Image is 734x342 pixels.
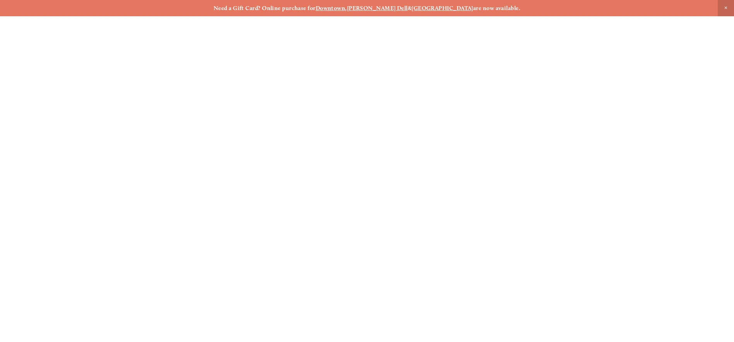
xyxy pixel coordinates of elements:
[347,5,408,12] a: [PERSON_NAME] Dell
[316,5,346,12] a: Downtown
[473,5,520,12] strong: are now available.
[408,5,412,12] strong: &
[214,5,316,12] strong: Need a Gift Card? Online purchase for
[345,5,347,12] strong: ,
[412,5,473,12] a: [GEOGRAPHIC_DATA]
